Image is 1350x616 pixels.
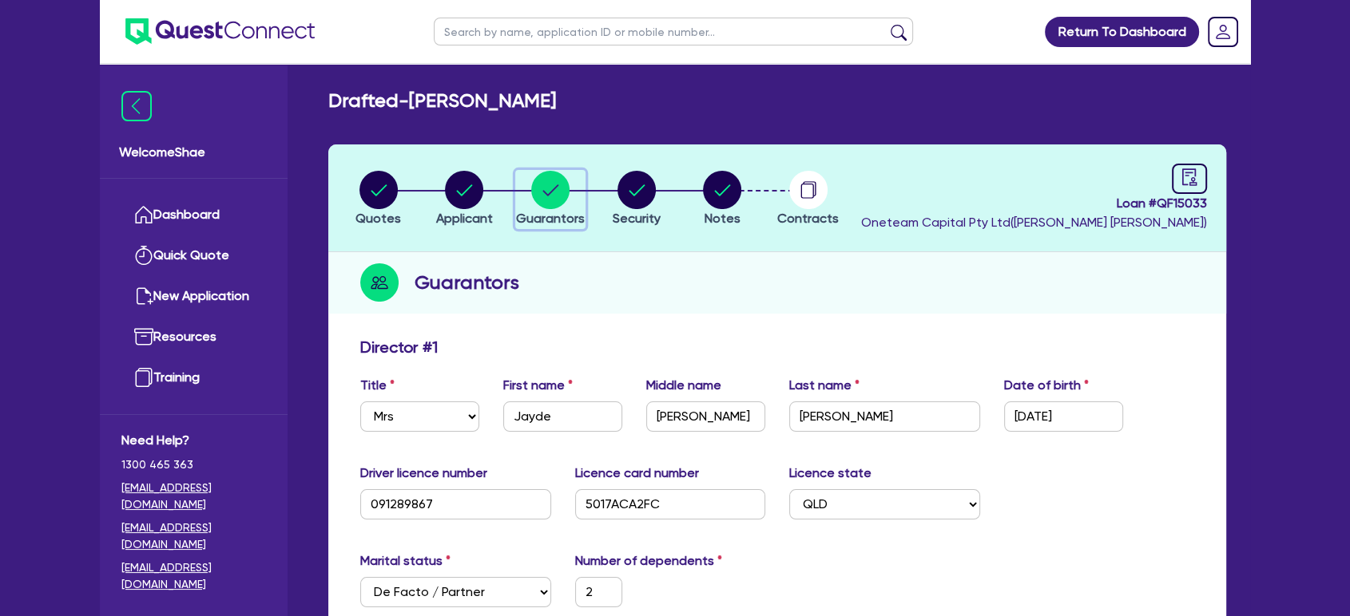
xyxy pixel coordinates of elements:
[434,18,913,45] input: Search by name, application ID or mobile number...
[360,464,487,483] label: Driver licence number
[776,170,840,229] button: Contracts
[1202,11,1244,53] a: Dropdown toggle
[355,170,402,229] button: Quotes
[1004,401,1123,432] input: DD / MM / YYYY
[1181,168,1198,186] span: audit
[612,170,661,229] button: Security
[360,376,395,395] label: Title
[121,519,266,553] a: [EMAIL_ADDRESS][DOMAIN_NAME]
[121,431,266,450] span: Need Help?
[360,263,399,302] img: step-icon
[777,211,839,226] span: Contracts
[575,464,699,483] label: Licence card number
[861,215,1207,230] span: Oneteam Capital Pty Ltd ( [PERSON_NAME] [PERSON_NAME] )
[119,143,268,162] span: Welcome Shae
[503,376,573,395] label: First name
[789,464,872,483] label: Licence state
[121,91,152,121] img: icon-menu-close
[360,338,438,357] h3: Director # 1
[861,194,1207,213] span: Loan # QF15033
[613,211,661,226] span: Security
[121,235,266,276] a: Quick Quote
[1004,376,1089,395] label: Date of birth
[121,480,266,513] a: [EMAIL_ADDRESS][DOMAIN_NAME]
[134,246,153,265] img: quick-quote
[121,317,266,357] a: Resources
[121,195,266,235] a: Dashboard
[705,211,741,226] span: Notes
[515,170,586,229] button: Guarantors
[1172,164,1207,194] a: audit
[1045,17,1199,47] a: Return To Dashboard
[435,170,494,229] button: Applicant
[575,551,722,571] label: Number of dependents
[702,170,742,229] button: Notes
[355,211,401,226] span: Quotes
[121,456,266,473] span: 1300 465 363
[134,368,153,387] img: training
[134,327,153,346] img: resources
[134,286,153,306] img: new-application
[360,551,451,571] label: Marital status
[121,559,266,593] a: [EMAIL_ADDRESS][DOMAIN_NAME]
[646,376,721,395] label: Middle name
[789,376,860,395] label: Last name
[415,268,519,297] h2: Guarantors
[121,276,266,317] a: New Application
[516,211,585,226] span: Guarantors
[121,357,266,398] a: Training
[436,211,493,226] span: Applicant
[125,18,315,45] img: quest-connect-logo-blue
[328,89,556,113] h2: Drafted - [PERSON_NAME]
